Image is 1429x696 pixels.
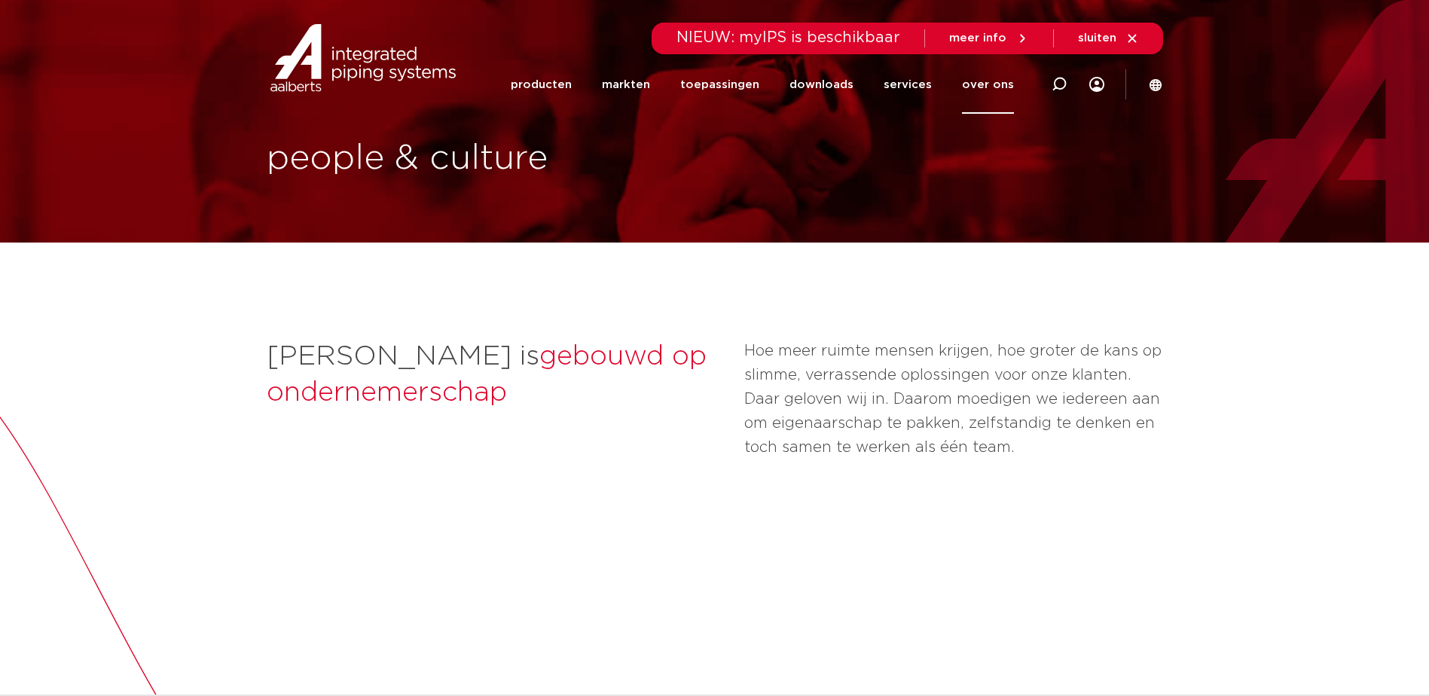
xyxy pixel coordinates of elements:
[676,30,900,45] span: NIEUW: myIPS is beschikbaar
[680,56,759,114] a: toepassingen
[267,135,707,183] h1: people & culture
[1078,32,1139,45] a: sluiten
[949,32,1006,44] span: meer info
[884,56,932,114] a: services
[602,56,650,114] a: markten
[949,32,1029,45] a: meer info
[744,339,1163,459] p: Hoe meer ruimte mensen krijgen, hoe groter de kans op slimme, verrassende oplossingen voor onze k...
[511,56,572,114] a: producten
[1078,32,1116,44] span: sluiten
[267,339,729,411] h2: [PERSON_NAME] is
[511,56,1014,114] nav: Menu
[789,56,853,114] a: downloads
[267,343,707,406] span: gebouwd op ondernemerschap
[962,56,1014,114] a: over ons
